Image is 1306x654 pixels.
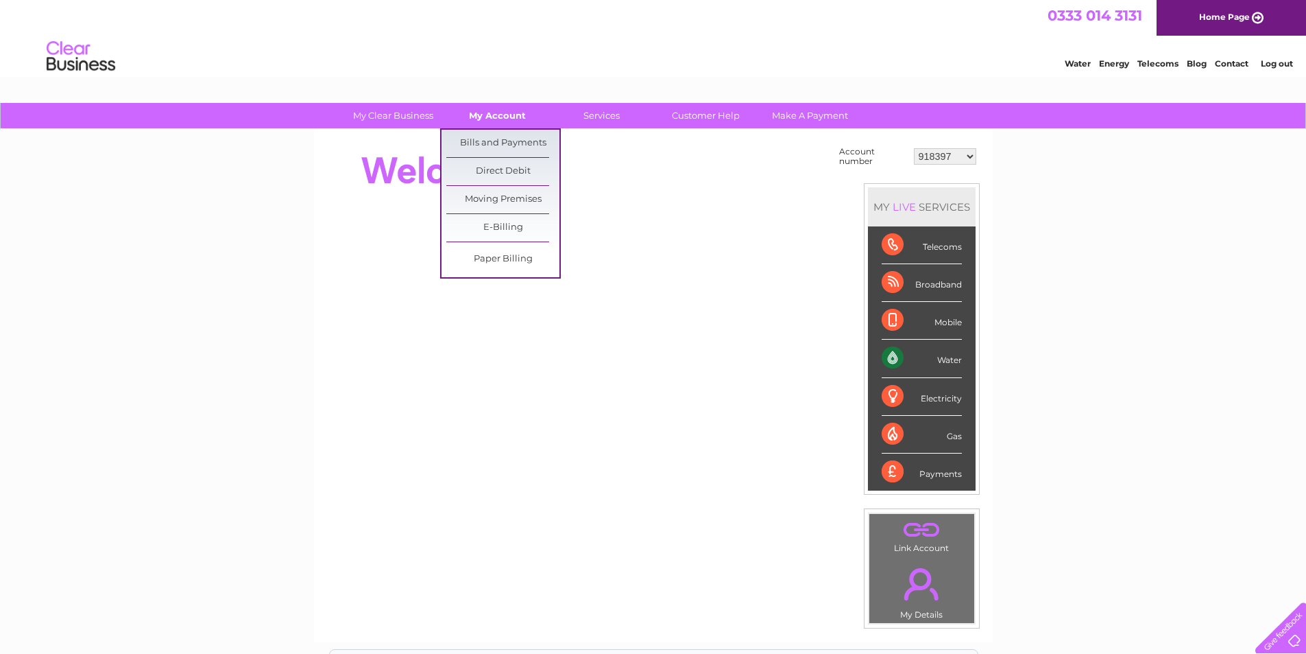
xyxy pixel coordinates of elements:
[890,200,919,213] div: LIVE
[873,560,971,608] a: .
[1099,58,1129,69] a: Energy
[869,557,975,624] td: My Details
[1065,58,1091,69] a: Water
[1187,58,1207,69] a: Blog
[882,378,962,416] div: Electricity
[446,186,559,213] a: Moving Premises
[46,36,116,78] img: logo.png
[649,103,762,128] a: Customer Help
[873,517,971,541] a: .
[836,143,910,170] td: Account number
[1261,58,1293,69] a: Log out
[882,302,962,340] div: Mobile
[882,264,962,302] div: Broadband
[441,103,554,128] a: My Account
[446,158,559,185] a: Direct Debit
[545,103,658,128] a: Services
[446,130,559,157] a: Bills and Payments
[869,513,975,557] td: Link Account
[446,246,559,273] a: Paper Billing
[882,416,962,454] div: Gas
[1215,58,1248,69] a: Contact
[753,103,867,128] a: Make A Payment
[1137,58,1178,69] a: Telecoms
[882,454,962,491] div: Payments
[882,340,962,377] div: Water
[446,214,559,242] a: E-Billing
[1048,7,1142,24] a: 0333 014 3131
[330,8,978,67] div: Clear Business is a trading name of Verastar Limited (registered in [GEOGRAPHIC_DATA] No. 3667643...
[868,187,976,226] div: MY SERVICES
[882,226,962,264] div: Telecoms
[337,103,450,128] a: My Clear Business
